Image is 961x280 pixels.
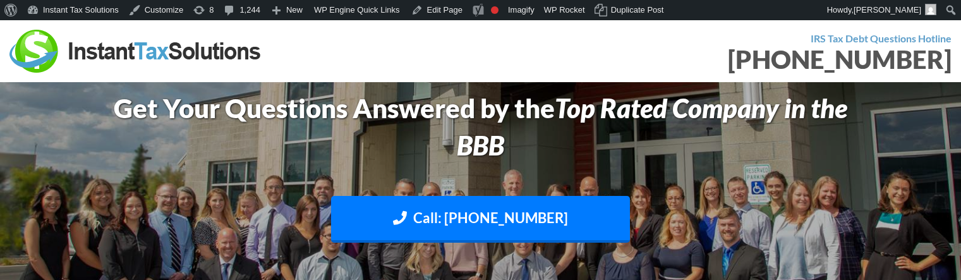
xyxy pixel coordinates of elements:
[491,6,499,14] div: Focus keyphrase not set
[108,90,853,164] h1: Get Your Questions Answered by the
[331,196,631,243] a: Call: [PHONE_NUMBER]
[854,5,921,15] span: [PERSON_NAME]
[457,92,847,161] i: Top Rated Company in the BBB
[9,44,262,56] a: Instant Tax Solutions Logo
[9,30,262,73] img: Instant Tax Solutions Logo
[811,32,952,44] strong: IRS Tax Debt Questions Hotline
[490,47,952,72] div: [PHONE_NUMBER]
